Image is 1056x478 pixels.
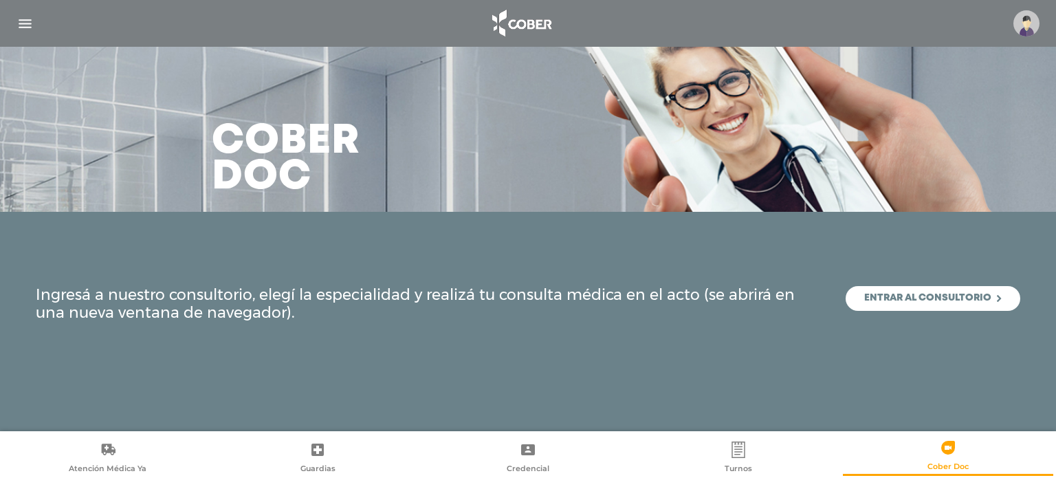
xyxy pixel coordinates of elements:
[300,464,335,476] span: Guardias
[485,7,557,40] img: logo_cober_home-white.png
[1013,10,1039,36] img: profile-placeholder.svg
[36,286,1020,323] div: Ingresá a nuestro consultorio, elegí la especialidad y realizá tu consulta médica en el acto (se ...
[725,464,752,476] span: Turnos
[212,124,360,195] h3: Cober doc
[927,461,969,474] span: Cober Doc
[423,441,633,476] a: Credencial
[69,464,146,476] span: Atención Médica Ya
[16,15,34,32] img: Cober_menu-lines-white.svg
[633,441,844,476] a: Turnos
[843,439,1053,474] a: Cober Doc
[213,441,423,476] a: Guardias
[507,464,549,476] span: Credencial
[846,286,1020,311] a: Entrar al consultorio
[3,441,213,476] a: Atención Médica Ya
